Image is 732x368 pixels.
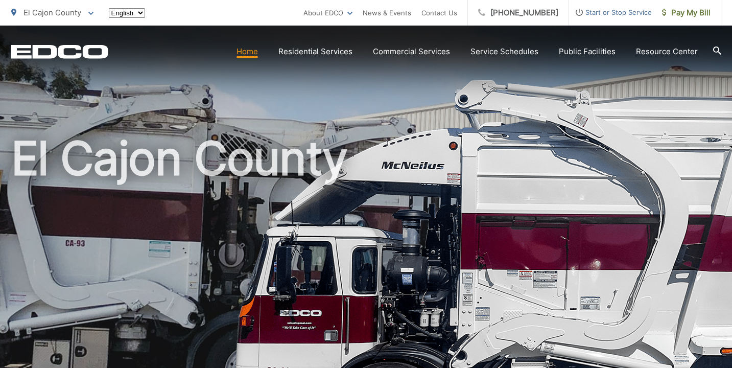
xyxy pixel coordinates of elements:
[363,7,411,19] a: News & Events
[278,45,352,58] a: Residential Services
[11,44,108,59] a: EDCD logo. Return to the homepage.
[237,45,258,58] a: Home
[662,7,711,19] span: Pay My Bill
[23,8,81,17] span: El Cajon County
[470,45,538,58] a: Service Schedules
[303,7,352,19] a: About EDCO
[109,8,145,18] select: Select a language
[559,45,616,58] a: Public Facilities
[636,45,698,58] a: Resource Center
[421,7,457,19] a: Contact Us
[373,45,450,58] a: Commercial Services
